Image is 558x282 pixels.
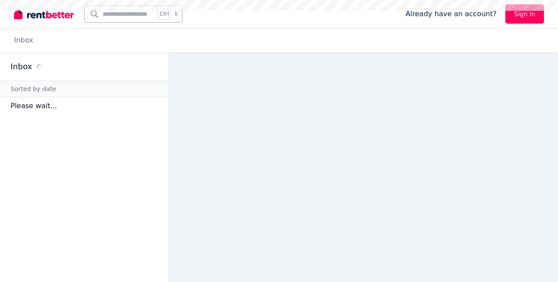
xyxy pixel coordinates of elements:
span: Ctrl [157,8,171,20]
h2: Inbox [11,60,32,73]
a: Sign In [505,4,544,24]
span: Already have an account? [405,9,497,19]
img: RentBetter [14,7,74,21]
a: Inbox [14,36,33,44]
span: k [175,11,178,18]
